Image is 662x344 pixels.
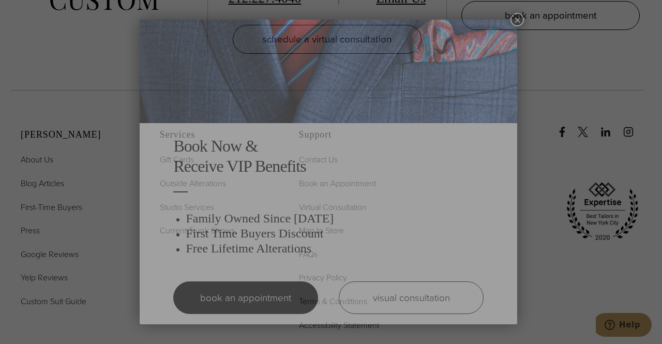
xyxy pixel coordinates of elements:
[186,226,484,241] h3: First Time Buyers Discount
[186,211,484,226] h3: Family Owned Since [DATE]
[186,241,484,256] h3: Free Lifetime Alterations
[173,136,484,176] h2: Book Now & Receive VIP Benefits
[23,7,44,17] span: Help
[339,281,484,314] a: visual consultation
[173,281,318,314] a: book an appointment
[510,13,524,26] button: Close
